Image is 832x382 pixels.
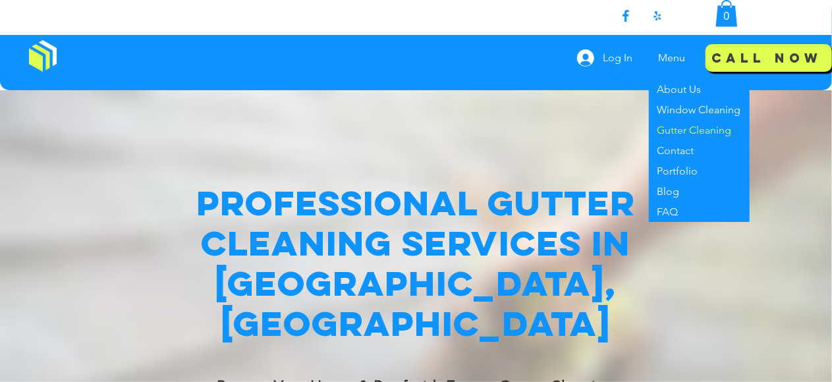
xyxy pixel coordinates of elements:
span: Call Now [711,48,823,67]
p: Menu [652,41,692,74]
span: Professional Gutter Cleaning Services in [GEOGRAPHIC_DATA], [GEOGRAPHIC_DATA] [196,180,635,345]
ul: Social Bar [618,8,665,24]
img: Window Cleaning Budds, Affordable window cleaning services near me in Los Angeles [29,40,57,72]
a: Gutter Cleaning [649,120,750,140]
nav: Site [649,41,700,74]
a: FAQ [649,202,750,222]
a: Portfolio [649,161,750,181]
p: FAQ [652,202,684,222]
a: Contact [649,140,750,161]
div: Menu [649,41,700,74]
text: 0 [723,10,729,22]
p: Portfolio [652,161,704,181]
p: Window Cleaning [652,99,746,120]
p: About Us [652,79,707,99]
p: Blog [652,181,685,202]
a: About Us [649,79,750,99]
img: Yelp! [650,8,665,24]
span: Log In [599,51,638,65]
p: Gutter Cleaning [652,120,737,140]
img: Facebook [618,8,634,24]
button: Log In [568,45,642,70]
a: Blog [649,181,750,202]
a: Call Now [706,42,832,74]
iframe: Wix Chat [650,325,832,382]
p: Contact [652,140,700,161]
a: Window Cleaning [649,99,750,120]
